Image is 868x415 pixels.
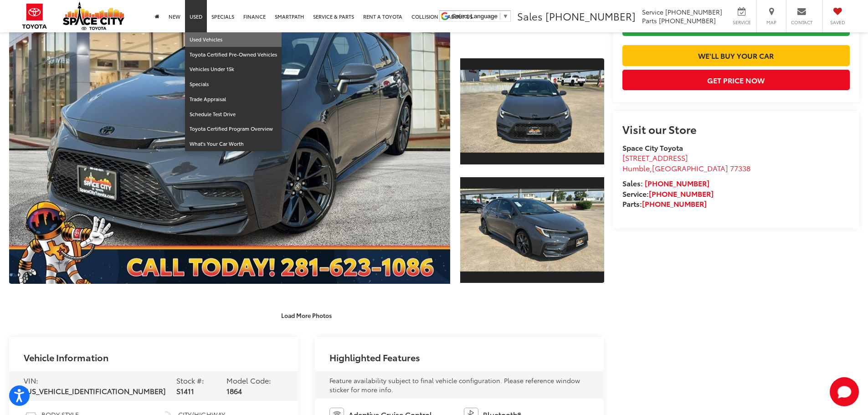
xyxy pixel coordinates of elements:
[185,107,282,122] a: Schedule Test Drive
[185,47,282,62] a: Toyota Certified Pre-Owned Vehicles
[622,163,750,173] span: ,
[24,352,108,362] h2: Vehicle Information
[761,19,781,26] span: Map
[622,152,750,173] a: [STREET_ADDRESS] Humble,[GEOGRAPHIC_DATA] 77338
[24,375,38,385] span: VIN:
[460,176,604,284] a: Expand Photo 2
[503,13,508,20] span: ▼
[176,375,204,385] span: Stock #:
[226,385,242,396] span: 1864
[642,198,707,209] a: [PHONE_NUMBER]
[622,70,850,90] button: Get Price Now
[830,377,859,406] svg: Start Chat
[185,137,282,151] a: What's Your Car Worth
[24,385,166,396] span: [US_VEHICLE_IDENTIFICATION_NUMBER]
[275,307,338,323] button: Load More Photos
[622,198,707,209] strong: Parts:
[185,92,282,107] a: Trade Appraisal
[830,377,859,406] button: Toggle Chat Window
[622,142,683,153] strong: Space City Toyota
[458,189,605,271] img: 2025 Toyota COROLLA SE
[642,7,663,16] span: Service
[622,123,850,135] h2: Visit our Store
[185,32,282,47] a: Used Vehicles
[730,163,750,173] span: 77338
[329,352,420,362] h2: Highlighted Features
[545,9,636,23] span: [PHONE_NUMBER]
[649,188,714,199] a: [PHONE_NUMBER]
[176,385,194,396] span: S1411
[791,19,812,26] span: Contact
[622,188,714,199] strong: Service:
[63,2,124,30] img: Space City Toyota
[460,57,604,165] a: Expand Photo 1
[652,163,728,173] span: [GEOGRAPHIC_DATA]
[517,9,543,23] span: Sales
[458,70,605,152] img: 2025 Toyota COROLLA SE
[659,16,716,25] span: [PHONE_NUMBER]
[452,13,498,20] span: Select Language
[642,16,657,25] span: Parts
[622,45,850,66] a: We'll Buy Your Car
[645,178,709,188] a: [PHONE_NUMBER]
[185,77,282,92] a: Specials
[452,13,508,20] a: Select Language​
[827,19,847,26] span: Saved
[185,62,282,77] a: Vehicles Under 15k
[622,152,688,163] span: [STREET_ADDRESS]
[622,163,650,173] span: Humble
[185,122,282,137] a: Toyota Certified Program Overview
[226,375,271,385] span: Model Code:
[329,376,580,394] span: Feature availability subject to final vehicle configuration. Please reference window sticker for ...
[665,7,722,16] span: [PHONE_NUMBER]
[622,178,643,188] span: Sales:
[731,19,752,26] span: Service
